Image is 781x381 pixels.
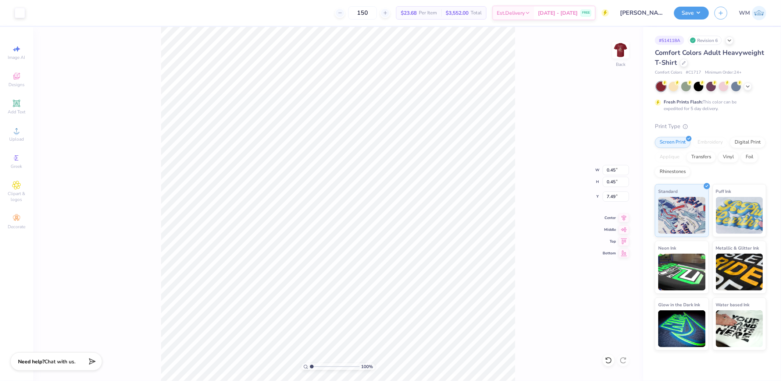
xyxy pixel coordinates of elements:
[716,310,763,347] img: Water based Ink
[741,152,758,163] div: Foil
[471,9,482,17] span: Total
[693,137,728,148] div: Embroidery
[655,48,764,67] span: Comfort Colors Adult Heavyweight T-Shirt
[664,99,754,112] div: This color can be expedited for 5 day delivery.
[730,137,766,148] div: Digital Print
[8,54,25,60] span: Image AI
[716,301,750,308] span: Water based Ink
[603,251,616,256] span: Bottom
[44,358,75,365] span: Chat with us.
[9,136,24,142] span: Upload
[718,152,739,163] div: Vinyl
[361,363,373,370] span: 100 %
[614,6,668,20] input: Untitled Design
[687,152,716,163] div: Transfers
[446,9,468,17] span: $3,552.00
[739,9,750,17] span: WM
[752,6,766,20] img: Wilfredo Manabat
[716,244,759,252] span: Metallic & Glitter Ink
[716,187,731,195] span: Puff Ink
[603,227,616,232] span: Middle
[655,137,691,148] div: Screen Print
[401,9,417,17] span: $23.68
[674,7,709,20] button: Save
[616,61,625,68] div: Back
[739,6,766,20] a: WM
[688,36,722,45] div: Revision 6
[8,224,25,230] span: Decorate
[18,358,44,365] strong: Need help?
[8,109,25,115] span: Add Text
[655,166,691,177] div: Rhinestones
[582,10,590,15] span: FREE
[603,239,616,244] span: Top
[686,70,701,76] span: # C1717
[658,254,706,290] img: Neon Ink
[655,152,684,163] div: Applique
[664,99,703,105] strong: Fresh Prints Flash:
[658,187,678,195] span: Standard
[655,36,684,45] div: # 514118A
[716,197,763,234] img: Puff Ink
[655,122,766,131] div: Print Type
[705,70,742,76] span: Minimum Order: 24 +
[658,310,706,347] img: Glow in the Dark Ink
[655,70,682,76] span: Comfort Colors
[11,163,22,169] span: Greek
[658,197,706,234] img: Standard
[603,215,616,221] span: Center
[419,9,437,17] span: Per Item
[348,6,377,20] input: – –
[538,9,578,17] span: [DATE] - [DATE]
[613,43,628,57] img: Back
[8,82,25,88] span: Designs
[497,9,525,17] span: Est. Delivery
[4,191,29,202] span: Clipart & logos
[658,301,700,308] span: Glow in the Dark Ink
[716,254,763,290] img: Metallic & Glitter Ink
[658,244,676,252] span: Neon Ink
